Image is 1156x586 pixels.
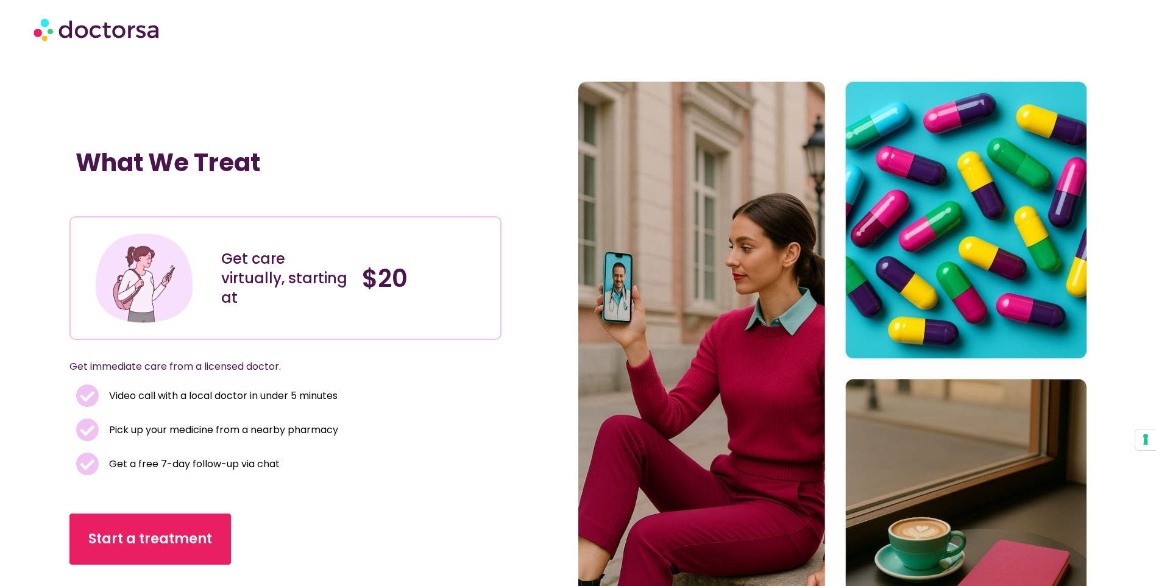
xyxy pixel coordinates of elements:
[88,529,212,549] span: Start a treatment
[106,456,280,473] span: Get a free 7-day follow-up via chat
[69,514,231,565] a: Start a treatment
[106,387,338,404] span: Video call with a local doctor in under 5 minutes
[93,227,196,330] img: Illustration depicting a young woman in a casual outfit, engaged with her smartphone. She has a p...
[69,358,472,375] p: Get immediate care from a licensed doctor.
[221,249,350,308] div: Get care virtually, starting at
[362,264,491,293] h4: $20
[76,148,495,177] h1: What We Treat
[1135,429,1156,450] button: Your consent preferences for tracking technologies
[76,189,258,204] iframe: Customer reviews powered by Trustpilot
[106,422,338,439] span: Pick up your medicine from a nearby pharmacy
